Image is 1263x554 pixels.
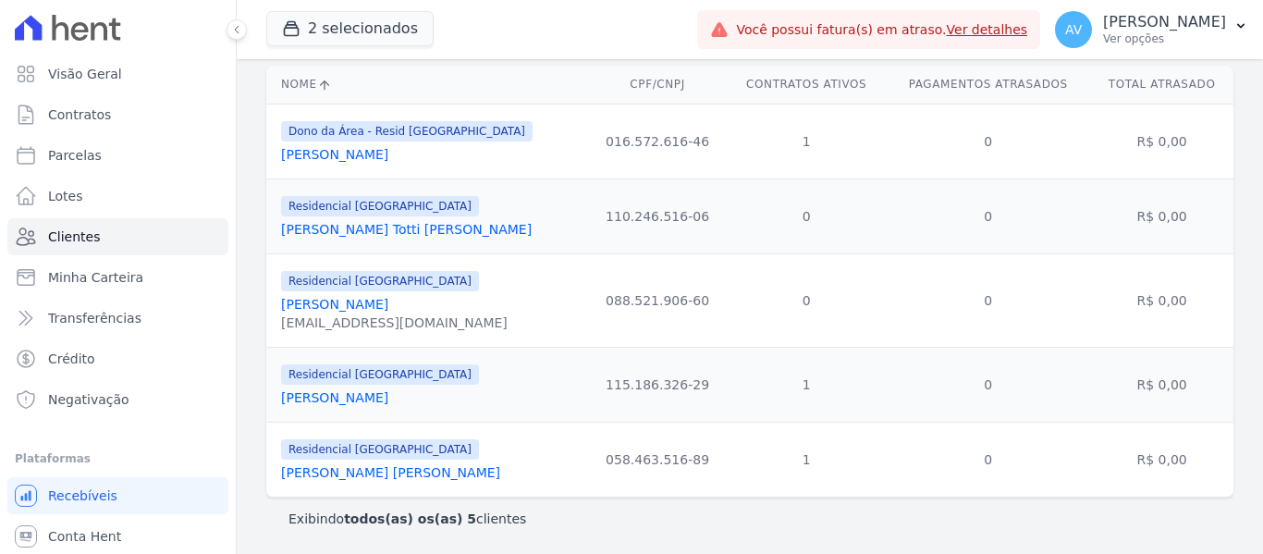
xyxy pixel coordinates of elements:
td: R$ 0,00 [1090,104,1233,179]
span: Crédito [48,350,95,368]
a: Clientes [7,218,228,255]
span: Conta Hent [48,527,121,546]
span: Transferências [48,309,141,327]
a: Parcelas [7,137,228,174]
a: Ver detalhes [947,22,1028,37]
p: Exibindo clientes [288,510,526,528]
td: 115.186.326-29 [588,347,727,422]
td: 1 [727,347,886,422]
a: Lotes [7,178,228,215]
span: Você possui fatura(s) em atraso. [736,20,1027,40]
a: Minha Carteira [7,259,228,296]
span: Residencial [GEOGRAPHIC_DATA] [281,439,479,460]
span: Contratos [48,105,111,124]
td: 0 [886,253,1090,347]
a: Crédito [7,340,228,377]
p: [PERSON_NAME] [1103,13,1226,31]
span: Residencial [GEOGRAPHIC_DATA] [281,196,479,216]
td: 058.463.516-89 [588,422,727,497]
span: Minha Carteira [48,268,143,287]
button: 2 selecionados [266,11,434,46]
td: 1 [727,422,886,497]
td: 0 [886,347,1090,422]
a: [PERSON_NAME] [281,147,388,162]
td: R$ 0,00 [1090,347,1233,422]
td: R$ 0,00 [1090,253,1233,347]
th: Contratos Ativos [727,66,886,104]
td: 0 [727,253,886,347]
p: Ver opções [1103,31,1226,46]
b: todos(as) os(as) 5 [344,511,476,526]
th: CPF/CNPJ [588,66,727,104]
span: Parcelas [48,146,102,165]
a: Negativação [7,381,228,418]
th: Nome [266,66,588,104]
span: Lotes [48,187,83,205]
a: Visão Geral [7,55,228,92]
td: 088.521.906-60 [588,253,727,347]
td: 1 [727,104,886,179]
div: Plataformas [15,448,221,470]
td: R$ 0,00 [1090,422,1233,497]
div: [EMAIL_ADDRESS][DOMAIN_NAME] [281,314,508,332]
td: R$ 0,00 [1090,179,1233,253]
a: [PERSON_NAME] [281,297,388,312]
td: 110.246.516-06 [588,179,727,253]
a: Recebíveis [7,477,228,514]
span: Residencial [GEOGRAPHIC_DATA] [281,364,479,385]
td: 0 [886,422,1090,497]
a: [PERSON_NAME] [PERSON_NAME] [281,465,500,480]
a: Contratos [7,96,228,133]
span: Dono da Área - Resid [GEOGRAPHIC_DATA] [281,121,533,142]
td: 016.572.616-46 [588,104,727,179]
td: 0 [886,104,1090,179]
span: Negativação [48,390,129,409]
span: AV [1065,23,1082,36]
th: Total Atrasado [1090,66,1233,104]
span: Visão Geral [48,65,122,83]
a: Transferências [7,300,228,337]
a: [PERSON_NAME] [281,390,388,405]
td: 0 [886,179,1090,253]
button: AV [PERSON_NAME] Ver opções [1040,4,1263,55]
a: [PERSON_NAME] Totti [PERSON_NAME] [281,222,532,237]
span: Recebíveis [48,486,117,505]
span: Clientes [48,228,100,246]
th: Pagamentos Atrasados [886,66,1090,104]
td: 0 [727,179,886,253]
span: Residencial [GEOGRAPHIC_DATA] [281,271,479,291]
